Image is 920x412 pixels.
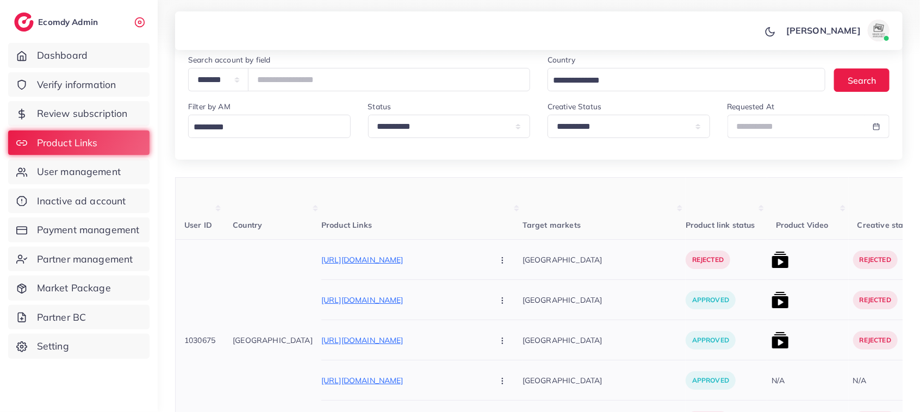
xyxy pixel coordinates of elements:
h2: Ecomdy Admin [38,17,101,27]
span: 1030675 [184,335,215,345]
p: [URL][DOMAIN_NAME] [321,253,484,266]
div: N/A [853,375,866,386]
p: approved [686,371,736,390]
span: User management [37,165,121,179]
p: rejected [853,251,898,269]
p: [URL][DOMAIN_NAME] [321,294,484,307]
span: Setting [37,339,69,353]
label: Filter by AM [188,101,231,112]
p: [URL][DOMAIN_NAME] [321,334,484,347]
span: Partner management [37,252,133,266]
p: [GEOGRAPHIC_DATA] [233,334,313,347]
a: [PERSON_NAME]avatar [780,20,894,41]
span: User ID [184,220,212,230]
span: Dashboard [37,48,88,63]
input: Search for option [549,72,811,89]
span: Product link status [686,220,755,230]
label: Search account by field [188,54,271,65]
span: Product Video [776,220,829,230]
p: rejected [853,331,898,349]
a: Market Package [8,276,150,301]
a: Inactive ad account [8,189,150,214]
a: Review subscription [8,101,150,126]
p: [GEOGRAPHIC_DATA] [523,328,686,352]
img: avatar [868,20,890,41]
div: N/A [772,375,785,386]
span: Partner BC [37,310,86,324]
a: Partner BC [8,305,150,330]
span: Market Package [37,281,111,295]
span: Verify information [37,78,116,92]
span: Country [233,220,262,230]
a: Product Links [8,130,150,155]
a: Verify information [8,72,150,97]
a: Dashboard [8,43,150,68]
span: Inactive ad account [37,194,126,208]
div: Search for option [188,115,351,138]
a: Payment management [8,217,150,242]
input: Search for option [190,119,344,136]
label: Creative Status [548,101,601,112]
div: Search for option [548,68,825,91]
p: rejected [686,251,730,269]
a: Setting [8,334,150,359]
p: approved [686,331,736,349]
span: Target markets [523,220,581,230]
label: Status [368,101,391,112]
span: Product Links [37,136,98,150]
p: approved [686,291,736,309]
p: rejected [853,291,898,309]
label: Requested At [728,101,775,112]
p: [GEOGRAPHIC_DATA] [523,368,686,392]
a: User management [8,159,150,184]
label: Country [548,54,575,65]
p: [URL][DOMAIN_NAME] [321,374,484,387]
p: [GEOGRAPHIC_DATA] [523,288,686,312]
img: list product video [772,332,789,349]
a: Partner management [8,247,150,272]
img: list product video [772,251,789,269]
p: [PERSON_NAME] [786,24,861,37]
img: logo [14,13,34,32]
span: Product Links [321,220,372,230]
span: Payment management [37,223,140,237]
span: Creative status [857,220,915,230]
img: list product video [772,291,789,309]
p: [GEOGRAPHIC_DATA] [523,247,686,272]
span: Review subscription [37,107,128,121]
a: logoEcomdy Admin [14,13,101,32]
button: Search [834,68,890,92]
